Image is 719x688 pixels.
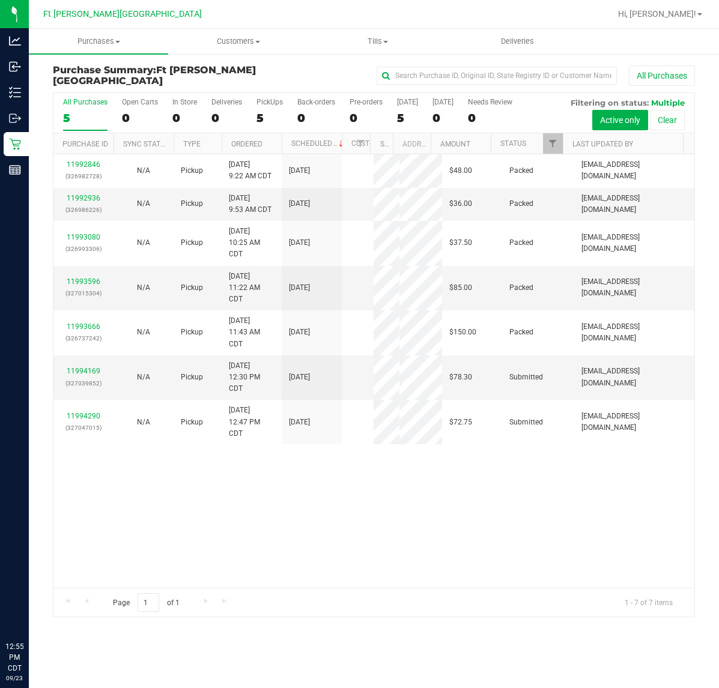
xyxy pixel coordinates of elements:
span: Packed [509,237,533,249]
span: [DATE] [289,237,310,249]
div: 0 [122,111,158,125]
span: Page of 1 [103,593,189,612]
div: PickUps [256,98,283,106]
span: Packed [509,282,533,294]
a: 11993596 [67,277,100,286]
span: Pickup [181,282,203,294]
div: 0 [350,111,383,125]
a: 11993666 [67,322,100,331]
span: Not Applicable [137,238,150,247]
span: Packed [509,327,533,338]
span: Pickup [181,165,203,177]
a: Customers [168,29,308,54]
span: [DATE] 9:53 AM CDT [229,193,272,216]
span: Pickup [181,237,203,249]
button: All Purchases [629,65,695,86]
button: N/A [137,165,150,177]
inline-svg: Inbound [9,61,21,73]
button: N/A [137,372,150,383]
div: 0 [432,111,454,125]
th: Address [393,133,431,154]
p: 12:55 PM CDT [5,641,23,674]
div: 0 [297,111,335,125]
span: [DATE] 12:47 PM CDT [229,405,275,439]
inline-svg: Retail [9,138,21,150]
span: [DATE] 10:25 AM CDT [229,226,275,261]
span: Packed [509,165,533,177]
span: Deliveries [485,36,550,47]
span: Hi, [PERSON_NAME]! [618,9,696,19]
a: 11992936 [67,194,100,202]
inline-svg: Inventory [9,86,21,98]
span: Ft [PERSON_NAME][GEOGRAPHIC_DATA] [53,64,256,86]
span: Not Applicable [137,418,150,426]
button: N/A [137,237,150,249]
span: [DATE] [289,198,310,210]
span: Pickup [181,327,203,338]
a: Status [500,139,526,148]
a: Filter [543,133,563,154]
button: Clear [650,110,685,130]
span: [EMAIL_ADDRESS][DOMAIN_NAME] [581,276,687,299]
span: Packed [509,198,533,210]
span: Not Applicable [137,328,150,336]
span: [DATE] [289,372,310,383]
span: Not Applicable [137,166,150,175]
span: $150.00 [449,327,476,338]
a: Deliveries [447,29,587,54]
a: 11992846 [67,160,100,169]
span: Filtering on status: [571,98,649,107]
span: [EMAIL_ADDRESS][DOMAIN_NAME] [581,411,687,433]
inline-svg: Reports [9,164,21,176]
a: Scheduled [291,139,346,148]
div: Deliveries [211,98,242,106]
a: Last Updated By [572,140,633,148]
button: N/A [137,417,150,428]
a: 11994169 [67,367,100,375]
span: Not Applicable [137,283,150,292]
button: N/A [137,327,150,338]
span: [DATE] [289,327,310,338]
div: 0 [211,111,242,125]
div: All Purchases [63,98,108,106]
span: Pickup [181,198,203,210]
div: 5 [63,111,108,125]
div: 5 [256,111,283,125]
span: Pickup [181,417,203,428]
span: 1 - 7 of 7 items [615,593,682,611]
div: 0 [172,111,197,125]
a: State Registry ID [380,140,443,148]
span: Purchases [29,36,168,47]
a: 11993080 [67,233,100,241]
span: Not Applicable [137,199,150,208]
span: $78.30 [449,372,472,383]
span: [DATE] [289,165,310,177]
a: Purchases [29,29,168,54]
span: [DATE] [289,417,310,428]
p: (326986226) [61,204,106,216]
span: Multiple [651,98,685,107]
span: [EMAIL_ADDRESS][DOMAIN_NAME] [581,321,687,344]
a: Tills [308,29,447,54]
p: (327015304) [61,288,106,299]
p: (327039852) [61,378,106,389]
span: $36.00 [449,198,472,210]
p: (327047015) [61,422,106,433]
p: (326993306) [61,243,106,255]
h3: Purchase Summary: [53,65,267,86]
div: In Store [172,98,197,106]
span: [EMAIL_ADDRESS][DOMAIN_NAME] [581,159,687,182]
div: Open Carts [122,98,158,106]
iframe: Resource center [12,592,48,628]
a: Sync Status [123,140,169,148]
div: 5 [397,111,418,125]
a: Ordered [231,140,262,148]
span: Submitted [509,372,543,383]
div: Back-orders [297,98,335,106]
p: 09/23 [5,674,23,683]
p: (326982728) [61,170,106,182]
span: Tills [309,36,447,47]
button: N/A [137,198,150,210]
input: Search Purchase ID, Original ID, State Registry ID or Customer Name... [377,67,617,85]
button: N/A [137,282,150,294]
